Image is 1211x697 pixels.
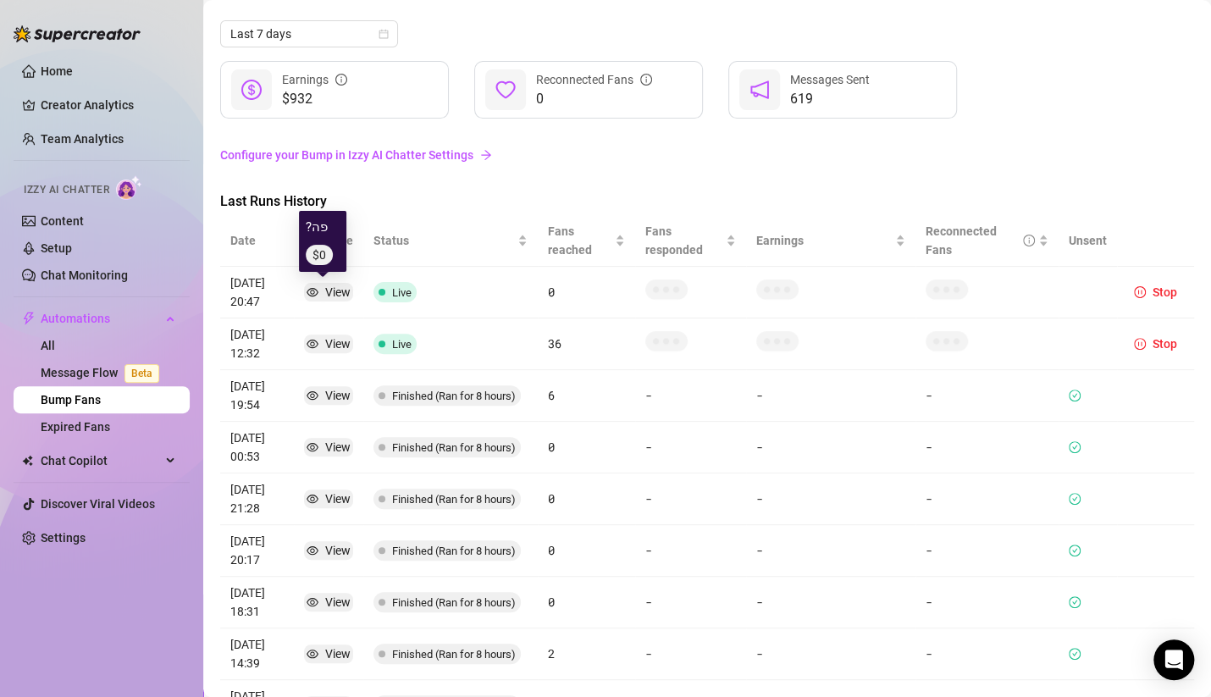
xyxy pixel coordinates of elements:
article: [DATE] 14:39 [230,635,284,672]
article: 36 [548,335,625,353]
article: 2 [548,644,625,663]
button: Stop [1127,334,1184,354]
a: Configure your Bump in Izzy AI Chatter Settings [220,146,1194,164]
article: 6 [548,386,625,405]
a: Settings [41,531,86,545]
a: Chat Monitoring [41,268,128,282]
article: [DATE] 21:28 [230,480,284,517]
img: Chat Copilot [22,455,33,467]
div: Reconnected Fans [536,70,652,89]
span: eye [307,286,318,298]
img: logo-BBDzfeDw.svg [14,25,141,42]
span: Earnings [756,231,892,250]
span: $932 [282,89,347,109]
span: Live [392,338,412,351]
article: 0 [548,283,625,301]
span: Finished (Ran for 8 hours) [392,441,516,454]
article: 0 [548,593,625,611]
a: Team Analytics [41,132,124,146]
div: View [325,386,351,405]
span: pause-circle [1134,286,1146,298]
article: [DATE] 20:47 [230,274,284,311]
article: - [756,541,763,560]
span: check-circle [1069,493,1081,505]
span: eye [307,390,318,401]
span: eye [307,493,318,505]
span: calendar [379,29,389,39]
span: 0 [536,89,652,109]
article: - [645,541,736,560]
a: Expired Fans [41,420,110,434]
div: View [325,490,351,508]
span: check-circle [1069,545,1081,556]
article: - [926,644,1048,663]
span: Last 7 days [230,21,388,47]
span: Chat Copilot [41,447,161,474]
th: Fans responded [635,215,746,267]
div: Open Intercom Messenger [1153,639,1194,680]
span: Finished (Ran for 8 hours) [392,493,516,506]
a: Message FlowBeta [41,366,166,379]
article: [DATE] 19:54 [230,377,284,414]
span: $0 [306,245,333,265]
span: Live [392,286,412,299]
article: - [926,438,1048,456]
span: Beta [124,364,159,383]
span: Fans reached [548,222,611,259]
span: Messages Sent [790,73,870,86]
a: Setup [41,241,72,255]
a: Home [41,64,73,78]
span: Fans responded [645,222,722,259]
span: notification [749,80,770,100]
article: [DATE] 18:31 [230,584,284,621]
span: 619 [790,89,870,109]
th: Status [363,215,538,267]
span: Automations [41,305,161,332]
th: Unsent [1059,215,1117,267]
article: - [926,593,1048,611]
article: - [645,438,736,456]
div: View [325,438,351,456]
span: Stop [1153,285,1177,299]
span: dollar [241,80,262,100]
span: Finished (Ran for 8 hours) [392,596,516,609]
article: - [926,490,1048,508]
span: info-circle [640,74,652,86]
article: [DATE] 00:53 [230,429,284,466]
a: Discover Viral Videos [41,497,155,511]
article: - [926,541,1048,560]
div: View [325,283,351,301]
div: View [325,593,351,611]
th: Date [220,215,294,267]
article: [DATE] 12:32 [230,325,284,362]
article: 0 [548,541,625,560]
div: Earnings [282,70,347,89]
span: eye [307,545,318,556]
span: Finished (Ran for 8 hours) [392,390,516,402]
img: AI Chatter [116,175,142,200]
article: - [645,490,736,508]
article: - [645,593,736,611]
a: Creator Analytics [41,91,176,119]
span: Finished (Ran for 8 hours) [392,648,516,661]
span: arrow-right [480,149,492,161]
span: eye [307,596,318,608]
span: check-circle [1069,390,1081,401]
a: All [41,339,55,352]
article: - [756,438,763,456]
a: Bump Fans [41,393,101,407]
article: - [645,644,736,663]
span: thunderbolt [22,312,36,325]
article: 0 [548,438,625,456]
span: Last Runs History [220,191,505,212]
th: Fans reached [538,215,635,267]
span: info-circle [1023,235,1035,246]
span: Finished (Ran for 8 hours) [392,545,516,557]
div: Reconnected Fans [926,222,1035,259]
span: check-circle [1069,441,1081,453]
span: info-circle [335,74,347,86]
th: Message [294,215,363,267]
article: ?פה [306,218,340,238]
span: eye [307,441,318,453]
article: [DATE] 20:17 [230,532,284,569]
